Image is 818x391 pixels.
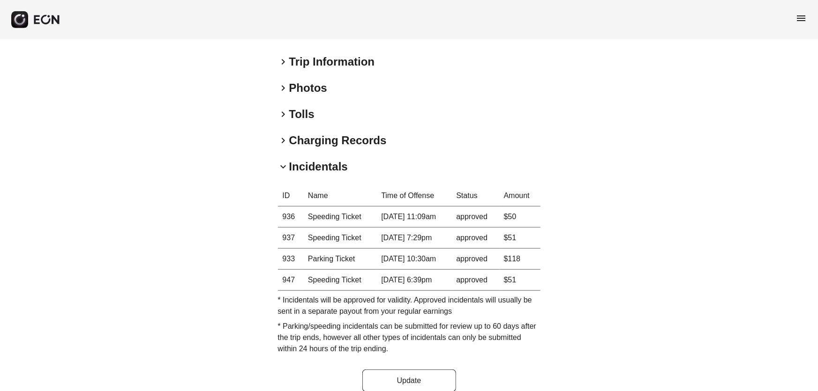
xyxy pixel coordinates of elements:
span: keyboard_arrow_right [278,109,289,120]
span: keyboard_arrow_right [278,135,289,146]
th: Status [451,185,499,207]
td: $51 [499,228,540,249]
td: Speeding Ticket [303,228,376,249]
th: 947 [278,270,304,291]
td: approved [451,249,499,270]
td: $118 [499,249,540,270]
td: Speeding Ticket [303,207,376,228]
td: approved [451,270,499,291]
span: keyboard_arrow_down [278,161,289,172]
td: approved [451,228,499,249]
td: Parking Ticket [303,249,376,270]
td: $50 [499,207,540,228]
td: $51 [499,270,540,291]
h2: Charging Records [289,133,387,148]
th: 936 [278,207,304,228]
td: [DATE] 6:39pm [376,270,451,291]
h2: Trip Information [289,54,375,69]
th: ID [278,185,304,207]
p: * Parking/speeding incidentals can be submitted for review up to 60 days after the trip ends, how... [278,321,540,354]
th: Amount [499,185,540,207]
th: 937 [278,228,304,249]
td: [DATE] 7:29pm [376,228,451,249]
th: Name [303,185,376,207]
span: keyboard_arrow_right [278,82,289,94]
span: menu [795,13,807,24]
p: * Incidentals will be approved for validity. Approved incidentals will usually be sent in a separ... [278,295,540,317]
h2: Incidentals [289,159,348,174]
h2: Photos [289,81,327,96]
td: [DATE] 10:30am [376,249,451,270]
td: Speeding Ticket [303,270,376,291]
th: Time of Offense [376,185,451,207]
td: approved [451,207,499,228]
h2: Tolls [289,107,315,122]
td: [DATE] 11:09am [376,207,451,228]
th: 933 [278,249,304,270]
span: keyboard_arrow_right [278,56,289,67]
